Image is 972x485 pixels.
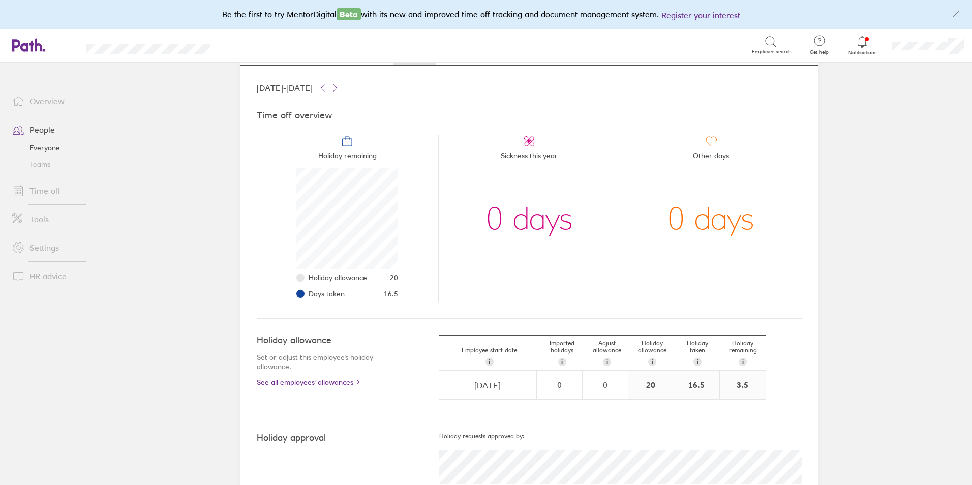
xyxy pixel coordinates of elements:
[309,290,345,298] span: Days taken
[257,83,313,93] span: [DATE] - [DATE]
[697,358,698,366] span: i
[486,168,573,269] div: 0 days
[4,140,86,156] a: Everyone
[4,119,86,140] a: People
[257,433,439,443] h4: Holiday approval
[384,290,398,298] span: 16.5
[390,274,398,282] span: 20
[337,8,361,20] span: Beta
[489,358,490,366] span: i
[585,336,630,370] div: Adjust allowance
[4,209,86,229] a: Tools
[4,91,86,111] a: Overview
[583,380,627,389] div: 0
[257,353,399,371] p: Set or adjust this employee's holiday allowance.
[803,49,836,55] span: Get help
[318,147,377,168] span: Holiday remaining
[4,266,86,286] a: HR advice
[661,9,740,21] button: Register your interest
[501,147,558,168] span: Sickness this year
[4,180,86,201] a: Time off
[667,168,754,269] div: 0 days
[675,336,720,370] div: Holiday taken
[439,433,802,440] h5: Holiday requests approved by:
[630,336,675,370] div: Holiday allowance
[439,343,539,370] div: Employee start date
[720,371,766,399] div: 3.5
[606,358,608,366] span: i
[539,336,585,370] div: Imported holidays
[309,274,367,282] span: Holiday allowance
[652,358,653,366] span: i
[693,147,729,168] span: Other days
[674,371,719,399] div: 16.5
[4,156,86,172] a: Teams
[238,40,264,49] div: Search
[846,50,879,56] span: Notifications
[537,380,582,389] div: 0
[720,336,766,370] div: Holiday remaining
[846,35,879,56] a: Notifications
[628,371,674,399] div: 20
[257,335,399,346] h4: Holiday allowance
[257,378,399,386] a: See all employees' allowances
[561,358,563,366] span: i
[257,110,802,121] h4: Time off overview
[752,49,792,55] span: Employee search
[742,358,744,366] span: i
[440,371,536,400] input: dd/mm/yyyy
[222,8,750,21] div: Be the first to try MentorDigital with its new and improved time off tracking and document manage...
[4,237,86,258] a: Settings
